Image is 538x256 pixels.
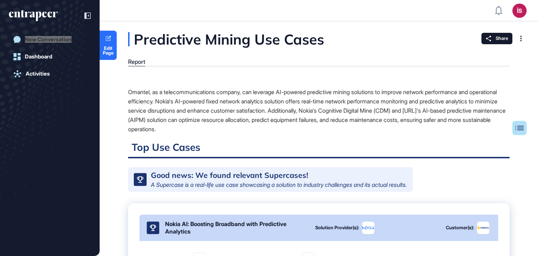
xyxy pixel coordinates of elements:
[512,4,527,18] button: İS
[25,53,52,60] div: Dashboard
[315,225,359,230] div: Solution Provider(s):
[151,182,407,188] div: A Supercase is a real-life use case showcasing a solution to industry challenges and its actual r...
[9,32,91,47] a: New Conversation
[151,171,308,179] div: Good news: We found relevant Supercases!
[496,36,508,41] span: Share
[9,67,91,81] a: Activities
[128,32,395,46] div: Predictive Mining Use Cases
[362,226,374,229] img: image
[100,31,117,60] a: Edit Page
[128,141,510,158] h2: Top Use Cases
[165,220,307,235] div: Nokia AI: Boosting Broadband with Predictive Analytics
[25,36,72,43] div: New Conversation
[128,87,510,134] div: Omantel, as a telecommunications company, can leverage AI-powered predictive mining solutions to ...
[446,225,474,230] div: Customer(s):
[9,10,58,21] div: entrapeer-logo
[26,71,50,77] div: Activities
[9,50,91,64] a: Dashboard
[128,58,145,65] div: Report
[100,46,117,55] span: Edit Page
[477,226,489,229] img: TURKCELL-logo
